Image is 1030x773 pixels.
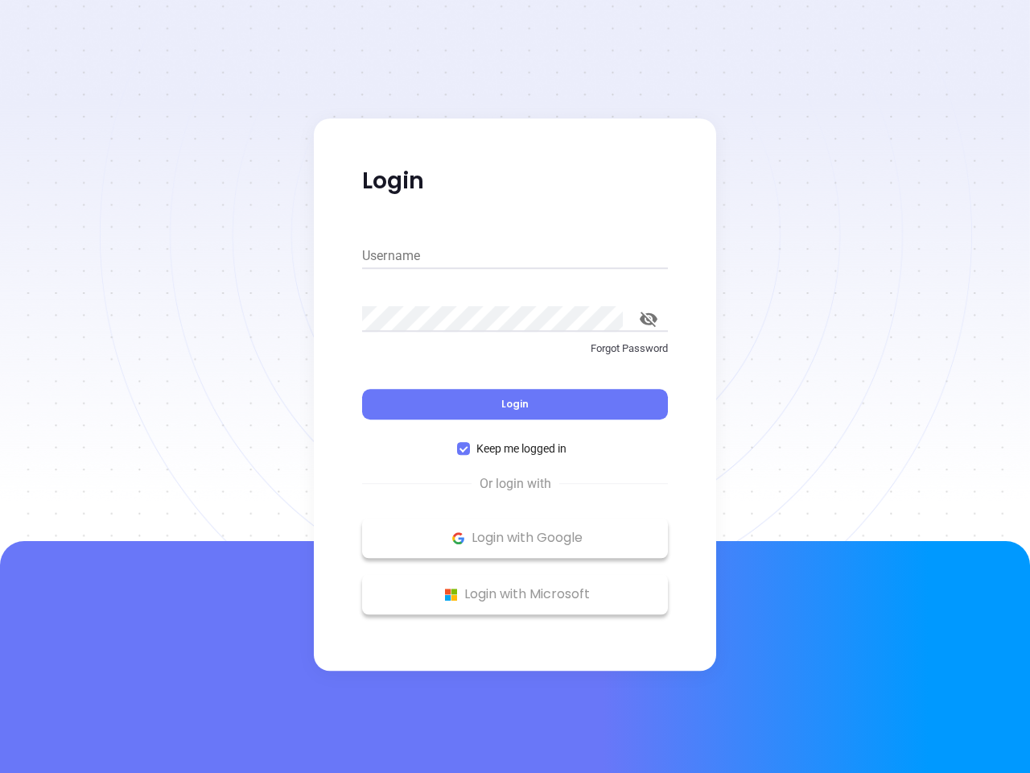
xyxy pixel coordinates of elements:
span: Or login with [472,474,559,494]
span: Keep me logged in [470,440,573,457]
p: Login with Google [370,526,660,550]
button: Google Logo Login with Google [362,518,668,558]
button: Login [362,389,668,420]
button: toggle password visibility [629,300,668,338]
button: Microsoft Logo Login with Microsoft [362,574,668,614]
a: Forgot Password [362,341,668,370]
p: Forgot Password [362,341,668,357]
span: Login [501,397,529,411]
img: Google Logo [448,528,468,548]
p: Login with Microsoft [370,582,660,606]
img: Microsoft Logo [441,585,461,605]
p: Login [362,167,668,196]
